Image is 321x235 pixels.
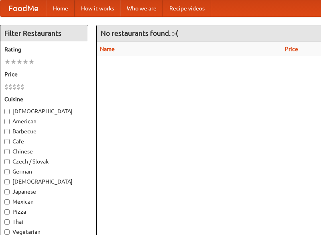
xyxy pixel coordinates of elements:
label: Mexican [4,198,84,206]
ng-pluralize: No restaurants found. :-( [101,29,178,37]
a: Name [100,46,115,52]
li: ★ [22,57,28,66]
li: ★ [4,57,10,66]
label: Barbecue [4,127,84,135]
a: How it works [75,0,120,16]
label: Chinese [4,147,84,155]
label: [DEMOGRAPHIC_DATA] [4,107,84,115]
label: Cafe [4,137,84,145]
input: Thai [4,219,10,225]
li: $ [8,82,12,91]
label: Czech / Slovak [4,157,84,166]
input: Vegetarian [4,229,10,235]
label: American [4,117,84,125]
li: $ [4,82,8,91]
li: $ [20,82,24,91]
label: Thai [4,218,84,226]
input: [DEMOGRAPHIC_DATA] [4,109,10,114]
h4: Filter Restaurants [0,25,88,41]
li: ★ [28,57,35,66]
h5: Price [4,70,84,78]
li: ★ [10,57,16,66]
li: ★ [16,57,22,66]
li: $ [12,82,16,91]
a: Recipe videos [163,0,211,16]
a: Price [285,46,298,52]
a: FoodMe [0,0,47,16]
input: Cafe [4,139,10,144]
label: [DEMOGRAPHIC_DATA] [4,178,84,186]
li: $ [16,82,20,91]
input: Barbecue [4,129,10,134]
input: Chinese [4,149,10,154]
input: [DEMOGRAPHIC_DATA] [4,179,10,184]
input: Pizza [4,209,10,215]
input: Czech / Slovak [4,159,10,164]
a: Who we are [120,0,163,16]
label: German [4,168,84,176]
input: German [4,169,10,174]
label: Pizza [4,208,84,216]
input: American [4,119,10,124]
label: Japanese [4,188,84,196]
input: Mexican [4,199,10,204]
h5: Rating [4,45,84,53]
a: Home [47,0,75,16]
h5: Cuisine [4,95,84,103]
input: Japanese [4,189,10,194]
